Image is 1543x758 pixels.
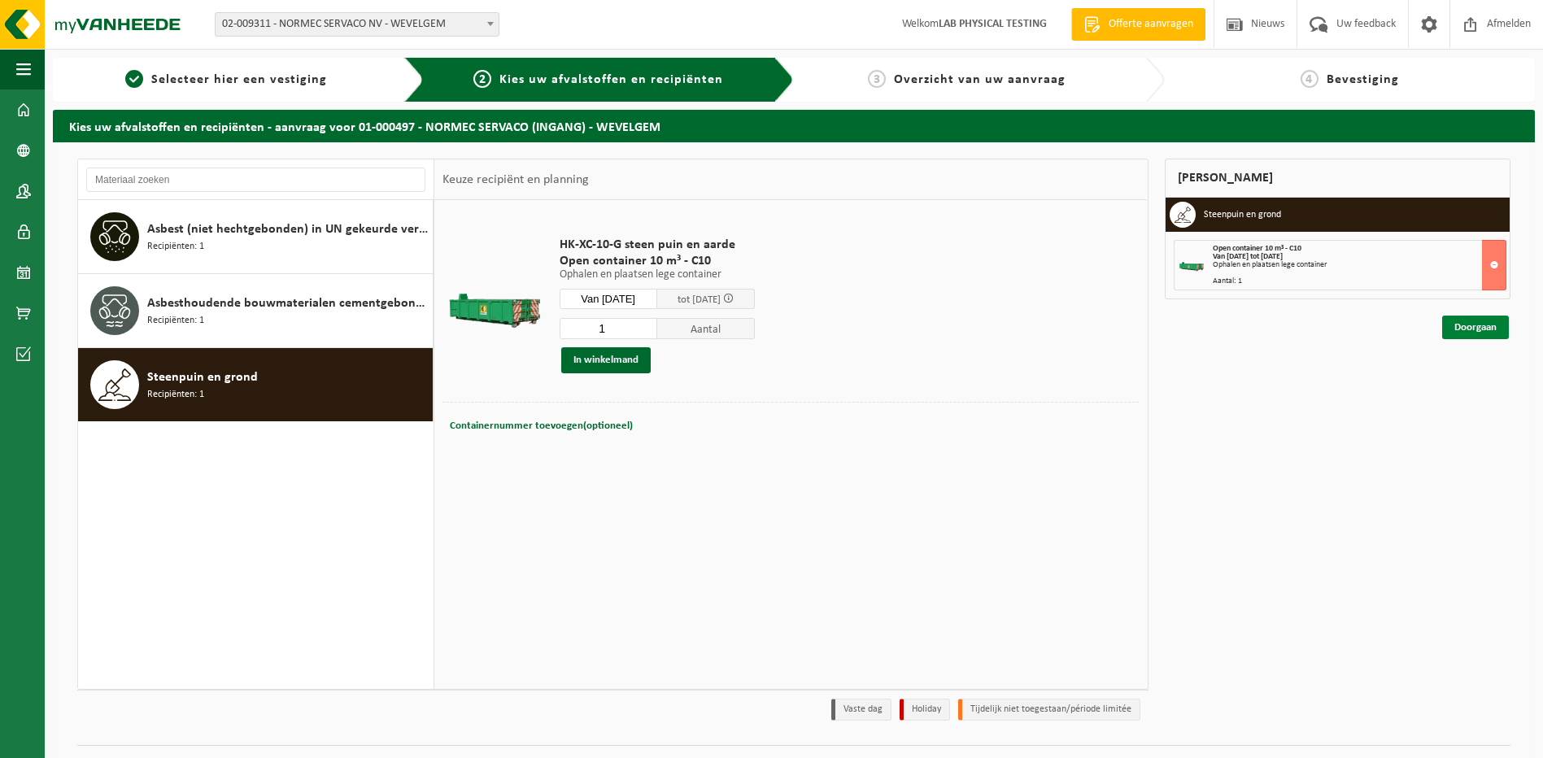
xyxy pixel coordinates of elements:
[86,168,425,192] input: Materiaal zoeken
[434,159,597,200] div: Keuze recipiënt en planning
[147,368,258,387] span: Steenpuin en grond
[78,348,434,421] button: Steenpuin en grond Recipiënten: 1
[151,73,327,86] span: Selecteer hier een vestiging
[78,274,434,348] button: Asbesthoudende bouwmaterialen cementgebonden (hechtgebonden) Recipiënten: 1
[1071,8,1205,41] a: Offerte aanvragen
[958,699,1140,721] li: Tijdelijk niet toegestaan/période limitée
[1165,159,1511,198] div: [PERSON_NAME]
[1213,252,1283,261] strong: Van [DATE] tot [DATE]
[1204,202,1281,228] h3: Steenpuin en grond
[560,253,755,269] span: Open container 10 m³ - C10
[678,294,721,305] span: tot [DATE]
[450,420,633,431] span: Containernummer toevoegen(optioneel)
[499,73,723,86] span: Kies uw afvalstoffen en recipiënten
[900,699,950,721] li: Holiday
[473,70,491,88] span: 2
[125,70,143,88] span: 1
[1327,73,1399,86] span: Bevestiging
[939,18,1047,30] strong: LAB PHYSICAL TESTING
[868,70,886,88] span: 3
[560,237,755,253] span: HK-XC-10-G steen puin en aarde
[894,73,1066,86] span: Overzicht van uw aanvraag
[560,289,657,309] input: Selecteer datum
[560,269,755,281] p: Ophalen en plaatsen lege container
[147,294,429,313] span: Asbesthoudende bouwmaterialen cementgebonden (hechtgebonden)
[61,70,391,89] a: 1Selecteer hier een vestiging
[216,13,499,36] span: 02-009311 - NORMEC SERVACO NV - WEVELGEM
[1301,70,1319,88] span: 4
[831,699,891,721] li: Vaste dag
[1213,277,1506,285] div: Aantal: 1
[53,110,1535,142] h2: Kies uw afvalstoffen en recipiënten - aanvraag voor 01-000497 - NORMEC SERVACO (INGANG) - WEVELGEM
[448,415,634,438] button: Containernummer toevoegen(optioneel)
[147,313,204,329] span: Recipiënten: 1
[1213,244,1301,253] span: Open container 10 m³ - C10
[147,220,429,239] span: Asbest (niet hechtgebonden) in UN gekeurde verpakking
[147,387,204,403] span: Recipiënten: 1
[1213,261,1506,269] div: Ophalen en plaatsen lege container
[561,347,651,373] button: In winkelmand
[657,318,755,339] span: Aantal
[215,12,499,37] span: 02-009311 - NORMEC SERVACO NV - WEVELGEM
[147,239,204,255] span: Recipiënten: 1
[1105,16,1197,33] span: Offerte aanvragen
[1442,316,1509,339] a: Doorgaan
[78,200,434,274] button: Asbest (niet hechtgebonden) in UN gekeurde verpakking Recipiënten: 1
